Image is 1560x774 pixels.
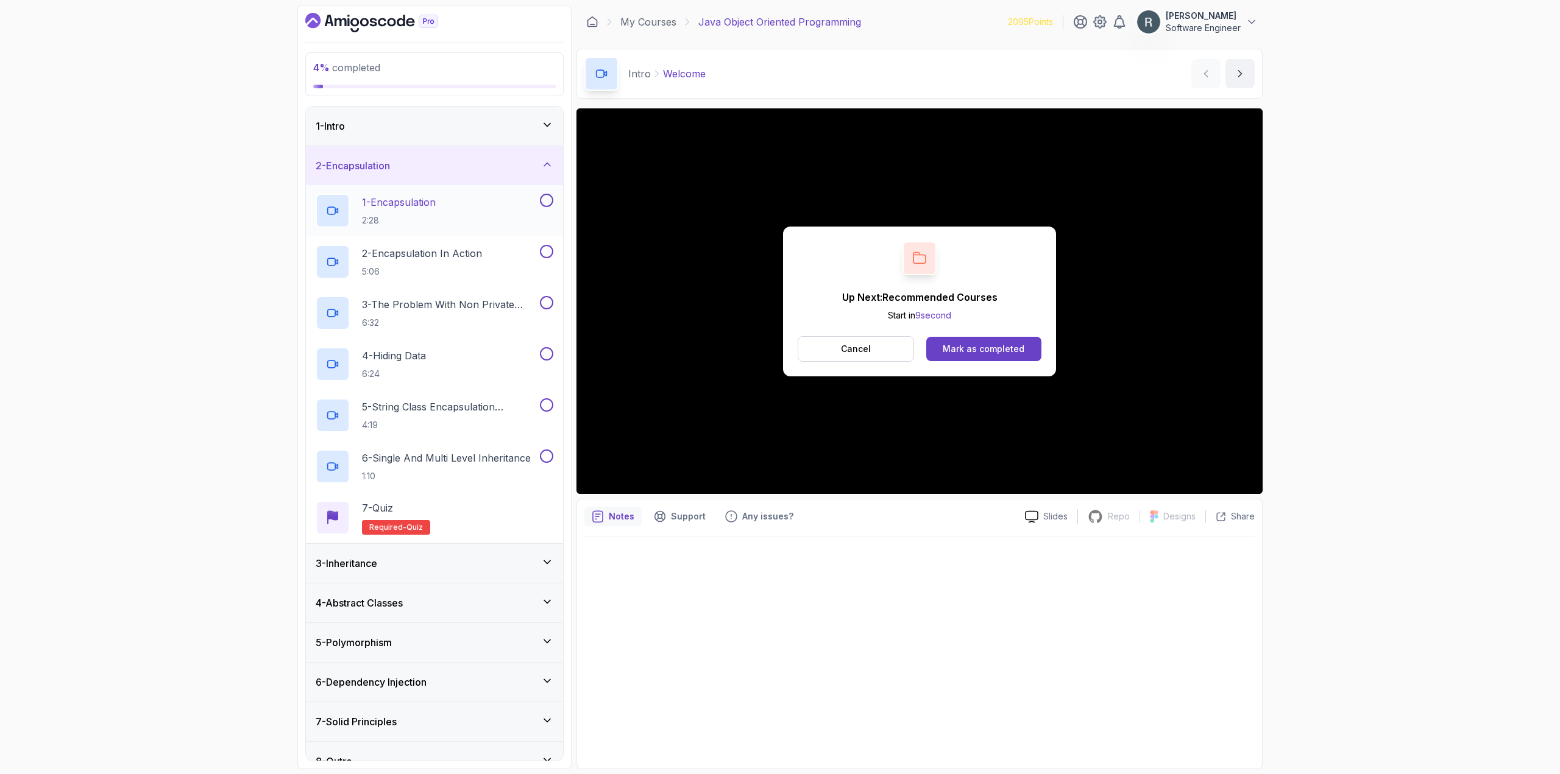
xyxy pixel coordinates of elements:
[362,348,426,363] p: 4 - Hiding Data
[1166,22,1241,34] p: Software Engineer
[316,194,553,228] button: 1-Encapsulation2:28
[1231,510,1255,522] p: Share
[1163,510,1196,522] p: Designs
[362,368,426,380] p: 6:24
[369,522,406,532] span: Required-
[362,470,531,482] p: 1:10
[1015,510,1077,523] a: Slides
[362,399,537,414] p: 5 - String Class Encapsulation Exa,Mple
[306,623,563,662] button: 5-Polymorphism
[841,343,871,355] p: Cancel
[628,66,651,81] p: Intro
[316,714,397,729] h3: 7 - Solid Principles
[1225,59,1255,88] button: next content
[305,13,466,32] a: Dashboard
[316,347,553,381] button: 4-Hiding Data6:24
[316,556,377,571] h3: 3 - Inheritance
[406,522,423,532] span: quiz
[316,158,390,173] h3: 2 - Encapsulation
[316,635,392,650] h3: 5 - Polymorphism
[362,451,531,465] p: 6 - Single And Multi Level Inheritance
[362,419,537,431] p: 4:19
[316,398,553,432] button: 5-String Class Encapsulation Exa,Mple4:19
[362,246,482,261] p: 2 - Encapsulation In Action
[576,108,1263,494] iframe: 1 - Hi
[647,507,713,526] button: Support button
[742,510,793,522] p: Any issues?
[586,16,598,28] a: Dashboard
[609,510,634,522] p: Notes
[306,702,563,741] button: 7-Solid Principles
[306,146,563,185] button: 2-Encapsulation
[306,544,563,583] button: 3-Inheritance
[306,663,563,702] button: 6-Dependency Injection
[1205,510,1255,522] button: Share
[663,66,706,81] p: Welcome
[362,266,482,278] p: 5:06
[943,343,1024,355] div: Mark as completed
[584,507,642,526] button: notes button
[620,15,676,29] a: My Courses
[362,317,537,329] p: 6:32
[316,245,553,279] button: 2-Encapsulation In Action5:06
[362,195,436,209] p: 1 - Encapsulation
[316,675,427,689] h3: 6 - Dependency Injection
[926,337,1041,361] button: Mark as completed
[1043,510,1068,522] p: Slides
[798,336,914,362] button: Cancel
[316,596,403,610] h3: 4 - Abstract Classes
[362,297,537,312] p: 3 - The Problem With Non Private Fields
[306,583,563,622] button: 4-Abstract Classes
[316,296,553,330] button: 3-The Problem With Non Private Fields6:32
[316,119,345,133] h3: 1 - Intro
[1136,10,1258,34] button: user profile image[PERSON_NAME]Software Engineer
[316,754,352,769] h3: 8 - Outro
[842,290,998,304] p: Up Next: Recommended Courses
[306,107,563,146] button: 1-Intro
[362,501,393,515] p: 7 - Quiz
[671,510,706,522] p: Support
[698,15,861,29] p: Java Object Oriented Programming
[1008,16,1053,28] p: 2095 Points
[313,62,330,74] span: 4 %
[915,310,951,320] span: 9 second
[1191,59,1221,88] button: previous content
[718,507,801,526] button: Feedback button
[362,214,436,227] p: 2:28
[1108,510,1130,522] p: Repo
[316,449,553,484] button: 6-Single And Multi Level Inheritance1:10
[1137,10,1160,33] img: user profile image
[842,309,998,322] p: Start in
[316,501,553,535] button: 7-QuizRequired-quiz
[313,62,380,74] span: completed
[1166,10,1241,22] p: [PERSON_NAME]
